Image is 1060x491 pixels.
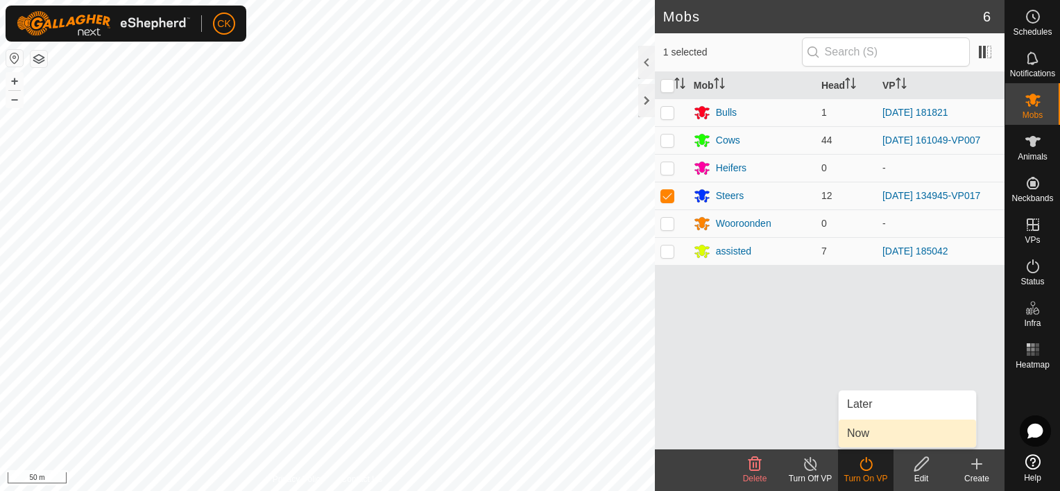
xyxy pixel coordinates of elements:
[716,216,771,231] div: Wooroonden
[894,472,949,485] div: Edit
[847,425,869,442] span: Now
[847,396,872,413] span: Later
[821,245,827,257] span: 7
[6,50,23,67] button: Reset Map
[1011,194,1053,203] span: Neckbands
[716,105,737,120] div: Bulls
[743,474,767,483] span: Delete
[1023,111,1043,119] span: Mobs
[882,135,980,146] a: [DATE] 161049-VP007
[821,107,827,118] span: 1
[273,473,325,485] a: Privacy Policy
[6,91,23,107] button: –
[714,80,725,91] p-sorticon: Activate to sort
[716,161,746,175] div: Heifers
[663,8,983,25] h2: Mobs
[1024,474,1041,482] span: Help
[1024,319,1041,327] span: Infra
[882,245,948,257] a: [DATE] 185042
[716,244,751,259] div: assisted
[896,80,907,91] p-sorticon: Activate to sort
[1018,153,1048,161] span: Animals
[1013,28,1052,36] span: Schedules
[983,6,991,27] span: 6
[783,472,838,485] div: Turn Off VP
[6,73,23,89] button: +
[1005,449,1060,488] a: Help
[1020,277,1044,286] span: Status
[802,37,970,67] input: Search (S)
[882,107,948,118] a: [DATE] 181821
[821,135,832,146] span: 44
[877,154,1005,182] td: -
[716,133,740,148] div: Cows
[877,72,1005,99] th: VP
[17,11,190,36] img: Gallagher Logo
[688,72,816,99] th: Mob
[839,390,976,418] li: Later
[839,420,976,447] li: Now
[821,218,827,229] span: 0
[882,190,980,201] a: [DATE] 134945-VP017
[877,209,1005,237] td: -
[716,189,744,203] div: Steers
[949,472,1005,485] div: Create
[674,80,685,91] p-sorticon: Activate to sort
[816,72,877,99] th: Head
[838,472,894,485] div: Turn On VP
[1010,69,1055,78] span: Notifications
[1025,236,1040,244] span: VPs
[217,17,230,31] span: CK
[821,162,827,173] span: 0
[1016,361,1050,369] span: Heatmap
[821,190,832,201] span: 12
[663,45,802,60] span: 1 selected
[845,80,856,91] p-sorticon: Activate to sort
[341,473,382,485] a: Contact Us
[31,51,47,67] button: Map Layers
